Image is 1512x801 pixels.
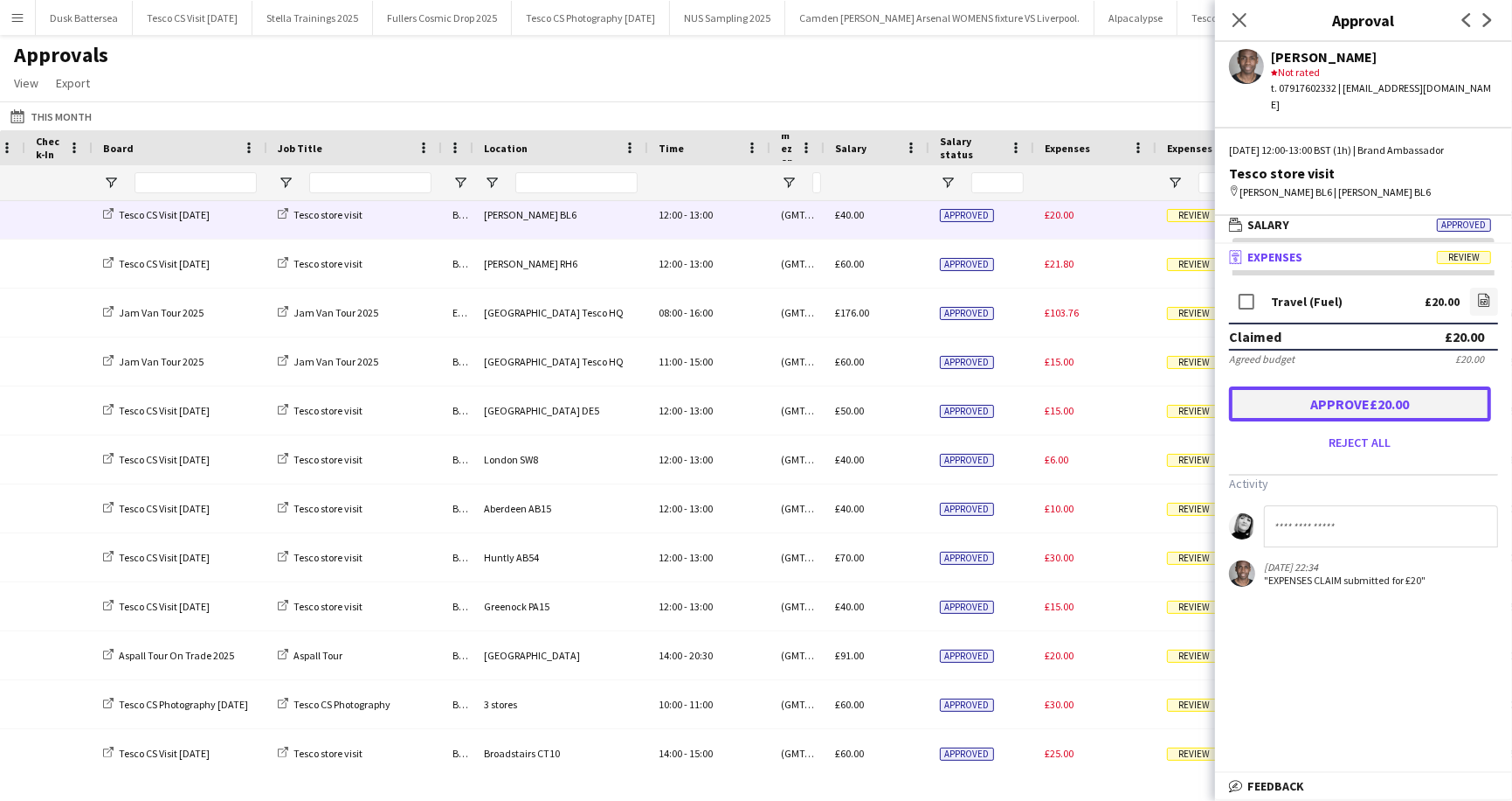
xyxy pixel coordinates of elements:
[103,257,210,270] a: Tesco CS Visit [DATE]
[1229,143,1498,158] div: [DATE] 12:00-13:00 BST (1h) | Brand Ambassador
[835,142,866,155] span: Salary
[1229,561,1255,587] app-user-avatar: peter adams
[770,631,825,679] div: (GMT/BST) [GEOGRAPHIC_DATA]
[119,502,210,515] span: Tesco CS Visit [DATE]
[36,135,61,161] span: Check-In
[781,115,793,181] span: Timezone
[119,208,210,221] span: Tesco CS Visit [DATE]
[473,289,648,337] div: [GEOGRAPHIC_DATA] Tesco HQ
[278,747,362,760] a: Tesco store visit
[1437,251,1491,264] span: Review
[1167,142,1247,155] span: Expenses status
[684,208,687,221] span: -
[1167,748,1221,761] span: Review
[473,680,648,728] div: 3 stores
[452,175,468,191] button: Open Filter Menu
[1045,649,1074,662] span: £20.00
[770,435,825,484] div: (GMT/BST) [GEOGRAPHIC_DATA]
[119,551,210,564] span: Tesco CS Visit [DATE]
[293,649,342,662] span: Aspall Tour
[7,72,45,94] a: View
[689,600,713,613] span: 13:00
[770,387,825,435] div: (GMT/BST) [GEOGRAPHIC_DATA]
[1045,306,1079,319] span: £103.76
[940,356,994,369] span: Approved
[1167,601,1221,614] span: Review
[278,355,378,368] a: Jam Van Tour 2025
[770,729,825,777] div: (GMT/BST) [GEOGRAPHIC_DATA]
[1271,49,1498,65] div: [PERSON_NAME]
[940,650,994,663] span: Approved
[293,600,362,613] span: Tesco store visit
[293,453,362,466] span: Tesco store visit
[119,649,234,662] span: Aspall Tour On Trade 2025
[835,698,864,711] span: £60.00
[1167,454,1221,467] span: Review
[473,387,648,435] div: [GEOGRAPHIC_DATA] DE5
[770,484,825,533] div: (GMT/BST) [GEOGRAPHIC_DATA]
[835,747,864,760] span: £60.00
[971,172,1024,193] input: Salary status Filter Input
[473,484,648,533] div: Aberdeen AB15
[103,208,210,221] a: Tesco CS Visit [DATE]
[835,208,864,221] span: £40.00
[689,355,713,368] span: 15:00
[1167,209,1221,222] span: Review
[770,680,825,728] div: (GMT/BST) [GEOGRAPHIC_DATA]
[278,453,362,466] a: Tesco store visit
[1045,355,1074,368] span: £15.00
[1215,270,1512,609] div: ExpensesReview
[442,533,473,582] div: Brand Ambassador
[940,405,994,418] span: Approved
[1229,387,1491,421] button: Approve£20.00
[1094,1,1177,35] button: Alpacalypse
[1215,773,1512,799] mat-expansion-panel-header: Feedback
[515,172,638,193] input: Location Filter Input
[684,747,687,760] span: -
[442,289,473,337] div: Event Manager
[689,208,713,221] span: 13:00
[1229,165,1498,181] div: Tesco store visit
[119,453,210,466] span: Tesco CS Visit [DATE]
[1198,172,1268,193] input: Expenses status Filter Input
[659,208,682,221] span: 12:00
[659,142,684,155] span: Time
[835,355,864,368] span: £60.00
[1167,258,1221,271] span: Review
[689,453,713,466] span: 13:00
[442,191,473,239] div: Brand Ambassador
[835,453,864,466] span: £40.00
[103,175,119,191] button: Open Filter Menu
[812,172,821,193] input: Timezone Filter Input
[1271,80,1498,112] div: t. 07917602332 | [EMAIL_ADDRESS][DOMAIN_NAME]
[684,502,687,515] span: -
[293,257,362,270] span: Tesco store visit
[1167,307,1221,320] span: Review
[442,338,473,386] div: Brand Ambassador
[512,1,670,35] button: Tesco CS Photography [DATE]
[1271,296,1343,309] div: Travel (Fuel)
[940,135,1003,161] span: Salary status
[293,698,390,711] span: Tesco CS Photography
[684,306,687,319] span: -
[1264,574,1426,587] div: "EXPENSES CLAIM submitted for £20"
[103,306,204,319] a: Jam Van Tour 2025
[103,698,248,711] a: Tesco CS Photography [DATE]
[684,698,687,711] span: -
[1455,352,1484,366] div: £20.00
[1045,600,1074,613] span: £15.00
[473,338,648,386] div: [GEOGRAPHIC_DATA] Tesco HQ
[659,306,682,319] span: 08:00
[278,649,342,662] a: Aspall Tour
[442,484,473,533] div: Brand Ambassador
[689,502,713,515] span: 13:00
[293,747,362,760] span: Tesco store visit
[1167,503,1221,516] span: Review
[689,551,713,564] span: 13:00
[484,142,528,155] span: Location
[442,582,473,630] div: Brand Ambassador
[684,453,687,466] span: -
[659,698,682,711] span: 10:00
[1229,352,1295,366] div: Agreed budget
[1045,208,1074,221] span: £20.00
